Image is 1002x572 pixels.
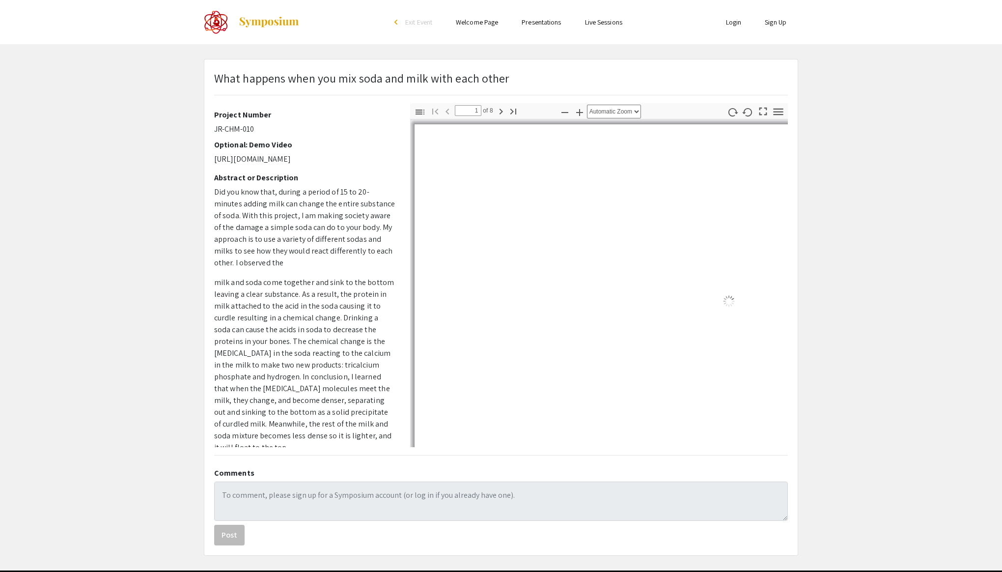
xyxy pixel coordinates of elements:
[439,104,456,118] button: Previous Page
[214,186,395,269] p: Did you know that, during a period of 15 to 20-minutes adding milk can change the entire substanc...
[493,104,509,118] button: Next Page
[724,105,741,119] button: Rotate Clockwise
[587,105,641,118] select: Zoom
[214,140,395,149] h2: Optional: Demo Video
[765,18,786,27] a: Sign Up
[455,105,481,116] input: Page
[770,105,787,119] button: Tools
[214,468,788,478] h2: Comments
[214,277,395,454] p: milk and soda come together and sink to the bottom leaving a clear substance. As a result, the pr...
[214,69,509,87] p: What happens when you mix soda and milk with each other
[394,19,400,25] div: arrow_back_ios
[204,10,228,34] img: The 2022 CoorsTek Denver Metro Regional Science and Engineering Fair
[214,110,395,119] h2: Project Number
[405,18,432,27] span: Exit Event
[557,105,573,119] button: Zoom Out
[755,103,772,117] button: Switch to Presentation Mode
[214,153,395,165] p: [URL][DOMAIN_NAME]
[214,173,395,182] h2: Abstract or Description
[481,105,493,116] span: of 8
[571,105,588,119] button: Zoom In
[238,16,300,28] img: Symposium by ForagerOne
[412,105,428,119] button: Toggle Sidebar
[740,105,756,119] button: Rotate Counterclockwise
[456,18,498,27] a: Welcome Page
[726,18,742,27] a: Login
[585,18,622,27] a: Live Sessions
[214,123,395,135] p: JR-CHM-010
[214,525,245,545] button: Post
[427,104,444,118] button: Go to First Page
[7,528,42,565] iframe: Chat
[204,10,300,34] a: The 2022 CoorsTek Denver Metro Regional Science and Engineering Fair
[505,104,522,118] button: Go to Last Page
[522,18,561,27] a: Presentations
